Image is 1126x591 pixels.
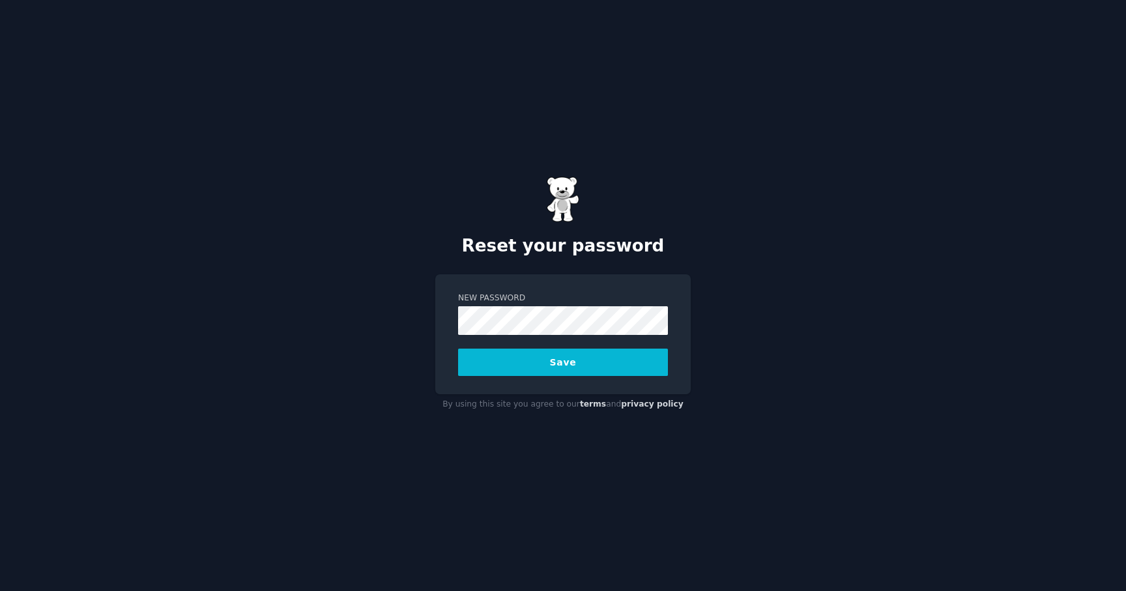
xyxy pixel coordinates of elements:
a: privacy policy [621,399,684,409]
img: Gummy Bear [547,177,579,222]
button: Save [458,349,668,376]
div: By using this site you agree to our and [435,394,691,415]
a: terms [580,399,606,409]
label: New Password [458,293,668,304]
h2: Reset your password [435,236,691,257]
